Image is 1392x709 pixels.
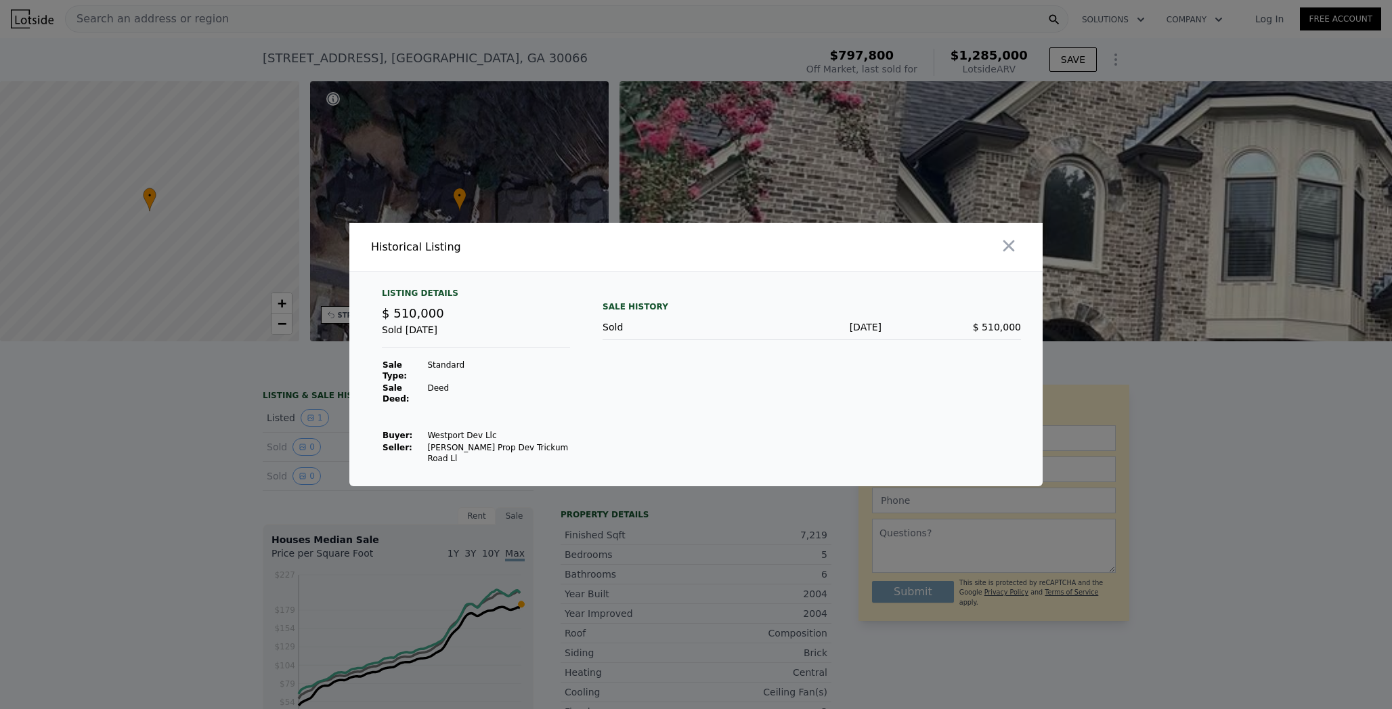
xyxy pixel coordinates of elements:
strong: Buyer : [383,431,412,440]
div: [DATE] [742,320,882,334]
div: Sale History [603,299,1021,315]
div: Historical Listing [371,239,691,255]
span: $ 510,000 [382,306,444,320]
td: Deed [427,382,570,405]
strong: Sale Type: [383,360,407,381]
strong: Seller : [383,443,412,452]
td: Standard [427,359,570,382]
div: Sold [DATE] [382,323,570,348]
td: [PERSON_NAME] Prop Dev Trickum Road Ll [427,442,570,465]
td: Westport Dev Llc [427,429,570,442]
strong: Sale Deed: [383,383,410,404]
div: Sold [603,320,742,334]
div: Listing Details [382,288,570,304]
span: $ 510,000 [973,322,1021,332]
